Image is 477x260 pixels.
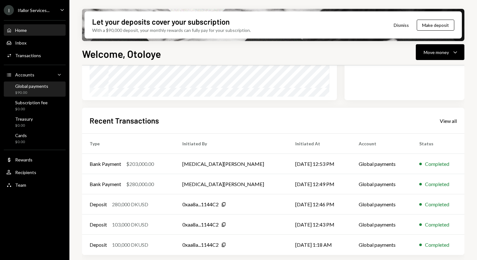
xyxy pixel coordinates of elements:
[82,134,175,154] th: Type
[4,50,66,61] a: Transactions
[175,134,288,154] th: Initiated By
[90,115,159,126] h2: Recent Transactions
[15,53,41,58] div: Transactions
[351,174,412,194] td: Global payments
[4,114,66,130] a: Treasury$0.00
[82,47,161,60] h1: Welcome, Otoloye
[417,20,454,31] button: Make deposit
[15,100,48,105] div: Subscription fee
[4,154,66,165] a: Rewards
[182,221,219,228] div: 0xaa8a...1144C2
[15,116,33,122] div: Treasury
[351,215,412,235] td: Global payments
[425,180,449,188] div: Completed
[288,174,351,194] td: [DATE] 12:49 PM
[15,106,48,112] div: $0.00
[175,154,288,174] td: [MEDICAL_DATA][PERSON_NAME]
[351,134,412,154] th: Account
[425,201,449,208] div: Completed
[126,160,154,168] div: $203,000.00
[18,8,50,13] div: Ifallor Services...
[412,134,464,154] th: Status
[15,83,48,89] div: Global payments
[126,180,154,188] div: $280,000.00
[425,221,449,228] div: Completed
[4,98,66,113] a: Subscription fee$0.00
[175,174,288,194] td: [MEDICAL_DATA][PERSON_NAME]
[386,18,417,33] button: Dismiss
[112,221,148,228] div: 103,000 DKUSD
[425,160,449,168] div: Completed
[351,154,412,174] td: Global payments
[288,215,351,235] td: [DATE] 12:43 PM
[15,90,48,95] div: $90.00
[416,44,464,60] button: Move money
[90,241,107,249] div: Deposit
[4,69,66,80] a: Accounts
[4,179,66,190] a: Team
[112,201,148,208] div: 280,000 DKUSD
[15,157,32,162] div: Rewards
[15,133,27,138] div: Cards
[182,201,219,208] div: 0xaa8a...1144C2
[4,24,66,36] a: Home
[4,166,66,178] a: Recipients
[351,235,412,255] td: Global payments
[440,117,457,124] a: View all
[15,123,33,128] div: $0.00
[288,235,351,255] td: [DATE] 1:18 AM
[15,170,36,175] div: Recipients
[4,131,66,146] a: Cards$0.00
[112,241,148,249] div: 100,000 DKUSD
[15,27,27,33] div: Home
[182,241,219,249] div: 0xaa8a...1144C2
[92,27,251,33] div: With a $90,000 deposit, your monthly rewards can fully pay for your subscription.
[440,118,457,124] div: View all
[4,37,66,48] a: Inbox
[15,182,26,188] div: Team
[90,160,121,168] div: Bank Payment
[4,82,66,97] a: Global payments$90.00
[90,221,107,228] div: Deposit
[90,201,107,208] div: Deposit
[288,194,351,215] td: [DATE] 12:46 PM
[90,180,121,188] div: Bank Payment
[15,72,34,77] div: Accounts
[351,194,412,215] td: Global payments
[425,241,449,249] div: Completed
[288,154,351,174] td: [DATE] 12:53 PM
[424,49,449,56] div: Move money
[15,139,27,145] div: $0.00
[4,5,14,15] div: I
[15,40,26,45] div: Inbox
[92,16,230,27] div: Let your deposits cover your subscription
[288,134,351,154] th: Initiated At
